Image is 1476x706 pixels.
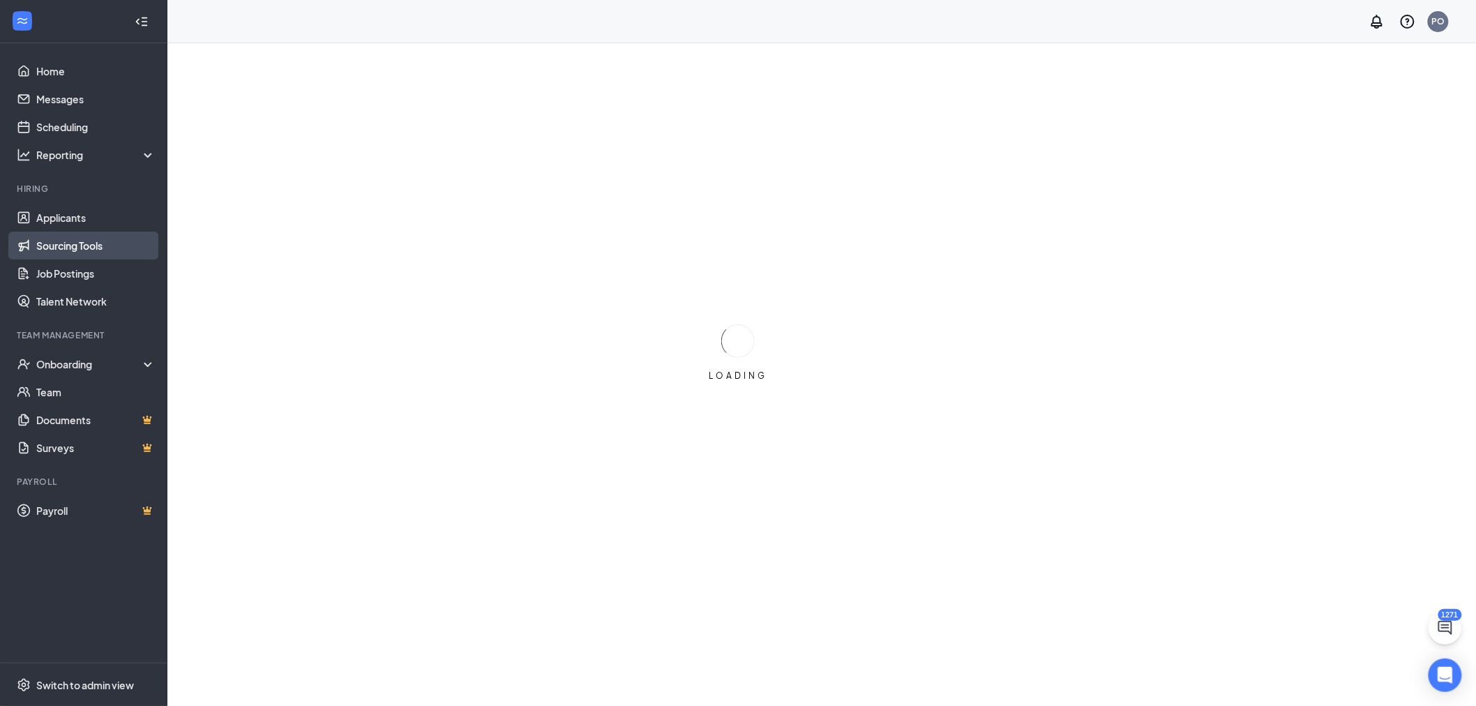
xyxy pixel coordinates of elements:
[1438,609,1462,621] div: 1271
[36,357,144,371] div: Onboarding
[1399,13,1416,30] svg: QuestionInfo
[36,434,156,462] a: SurveysCrown
[17,148,31,162] svg: Analysis
[703,370,773,382] div: LOADING
[1437,619,1454,636] svg: ChatActive
[17,357,31,371] svg: UserCheck
[17,678,31,692] svg: Settings
[36,204,156,232] a: Applicants
[36,497,156,525] a: PayrollCrown
[36,260,156,287] a: Job Postings
[1429,611,1462,645] button: ChatActive
[135,15,149,29] svg: Collapse
[36,232,156,260] a: Sourcing Tools
[1429,659,1462,692] div: Open Intercom Messenger
[17,476,153,488] div: Payroll
[36,287,156,315] a: Talent Network
[36,678,134,692] div: Switch to admin view
[17,183,153,195] div: Hiring
[17,329,153,341] div: Team Management
[1432,15,1445,27] div: PO
[36,378,156,406] a: Team
[36,85,156,113] a: Messages
[36,406,156,434] a: DocumentsCrown
[36,57,156,85] a: Home
[1369,13,1385,30] svg: Notifications
[36,113,156,141] a: Scheduling
[36,148,156,162] div: Reporting
[15,14,29,28] svg: WorkstreamLogo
